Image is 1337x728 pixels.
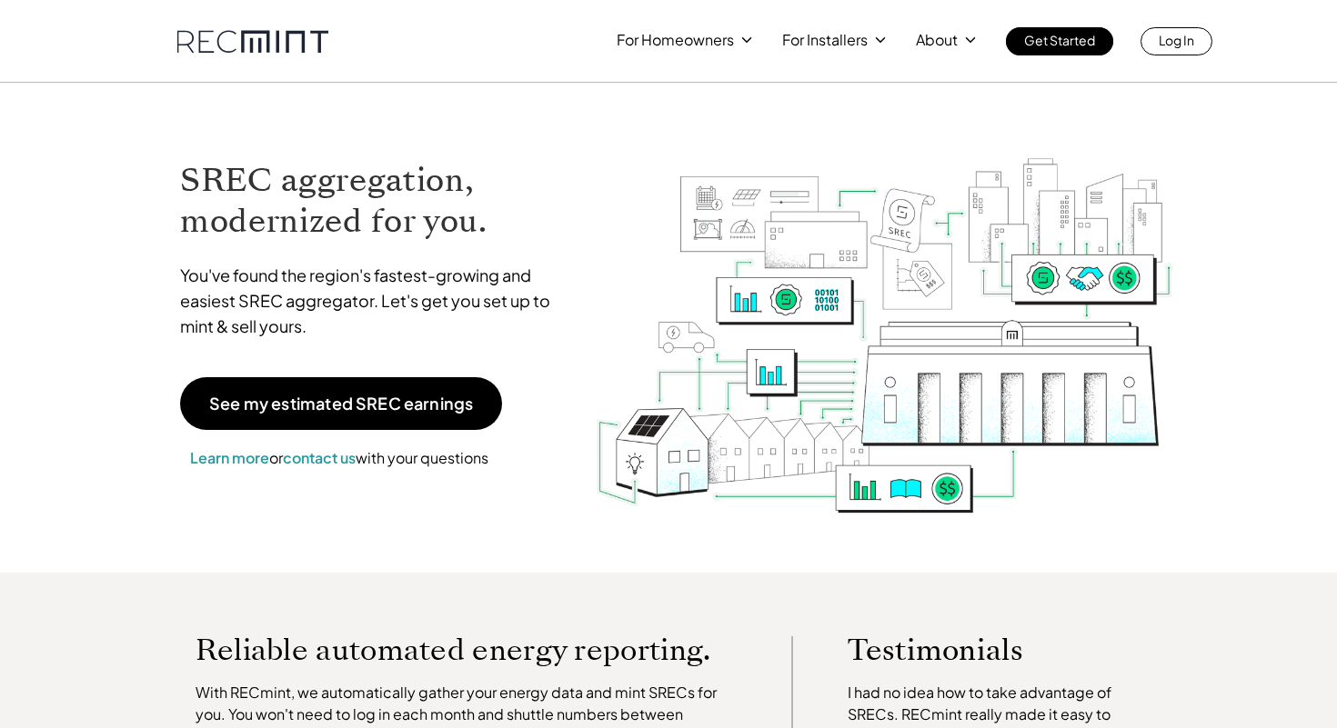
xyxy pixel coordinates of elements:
[180,160,568,242] h1: SREC aggregation, modernized for you.
[180,377,502,430] a: See my estimated SREC earnings
[180,446,498,470] p: or with your questions
[617,27,734,53] p: For Homeowners
[283,448,356,467] a: contact us
[196,636,738,663] p: Reliable automated energy reporting.
[848,636,1119,663] p: Testimonials
[916,27,958,53] p: About
[595,110,1175,518] img: RECmint value cycle
[782,27,868,53] p: For Installers
[1024,27,1095,53] p: Get Started
[190,448,269,467] a: Learn more
[209,395,473,412] p: See my estimated SREC earnings
[1141,27,1212,55] a: Log In
[1006,27,1113,55] a: Get Started
[1159,27,1194,53] p: Log In
[180,263,568,339] p: You've found the region's fastest-growing and easiest SREC aggregator. Let's get you set up to mi...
